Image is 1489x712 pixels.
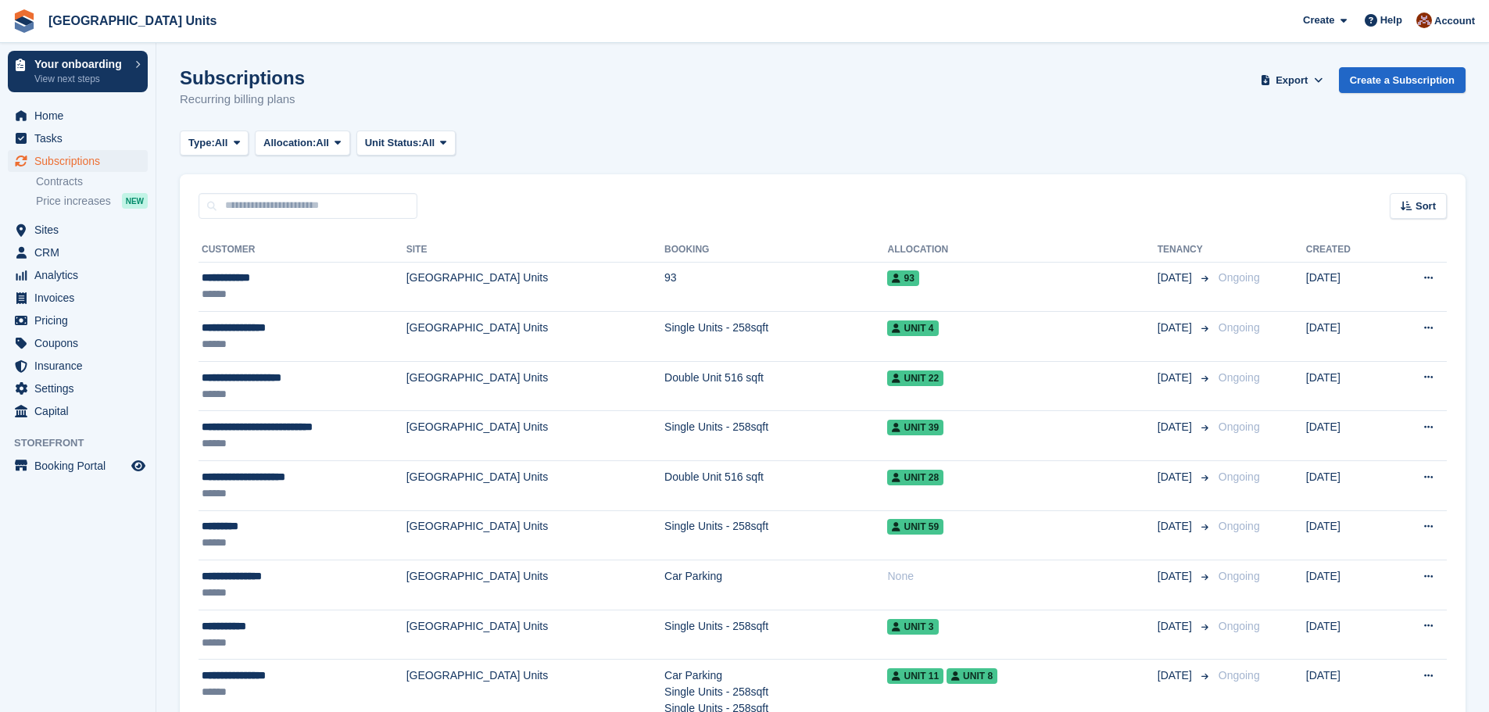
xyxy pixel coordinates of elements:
[947,668,997,684] span: Unit 8
[1219,620,1260,632] span: Ongoing
[1219,669,1260,682] span: Ongoing
[8,127,148,149] a: menu
[406,262,664,312] td: [GEOGRAPHIC_DATA] Units
[8,150,148,172] a: menu
[8,264,148,286] a: menu
[1416,13,1432,28] img: Laura Clinnick
[1219,420,1260,433] span: Ongoing
[34,264,128,286] span: Analytics
[1306,361,1387,411] td: [DATE]
[1158,270,1195,286] span: [DATE]
[34,355,128,377] span: Insurance
[34,105,128,127] span: Home
[36,192,148,209] a: Price increases NEW
[1339,67,1466,93] a: Create a Subscription
[406,312,664,362] td: [GEOGRAPHIC_DATA] Units
[1306,510,1387,560] td: [DATE]
[1158,370,1195,386] span: [DATE]
[406,510,664,560] td: [GEOGRAPHIC_DATA] Units
[887,370,943,386] span: Unit 22
[664,461,887,511] td: Double Unit 516 sqft
[1258,67,1326,93] button: Export
[1380,13,1402,28] span: Help
[199,238,406,263] th: Customer
[34,287,128,309] span: Invoices
[180,91,305,109] p: Recurring billing plans
[34,150,128,172] span: Subscriptions
[34,400,128,422] span: Capital
[1306,610,1387,660] td: [DATE]
[34,455,128,477] span: Booking Portal
[8,105,148,127] a: menu
[422,135,435,151] span: All
[8,400,148,422] a: menu
[1158,469,1195,485] span: [DATE]
[1219,520,1260,532] span: Ongoing
[1219,470,1260,483] span: Ongoing
[664,361,887,411] td: Double Unit 516 sqft
[664,312,887,362] td: Single Units - 258sqft
[1158,667,1195,684] span: [DATE]
[664,560,887,610] td: Car Parking
[180,131,249,156] button: Type: All
[8,51,148,92] a: Your onboarding View next steps
[1416,199,1436,214] span: Sort
[180,67,305,88] h1: Subscriptions
[406,411,664,461] td: [GEOGRAPHIC_DATA] Units
[1158,419,1195,435] span: [DATE]
[887,320,938,336] span: Unit 4
[1158,238,1212,263] th: Tenancy
[255,131,350,156] button: Allocation: All
[42,8,223,34] a: [GEOGRAPHIC_DATA] Units
[8,332,148,354] a: menu
[664,610,887,660] td: Single Units - 258sqft
[664,411,887,461] td: Single Units - 258sqft
[1158,518,1195,535] span: [DATE]
[8,455,148,477] a: menu
[8,377,148,399] a: menu
[887,238,1157,263] th: Allocation
[122,193,148,209] div: NEW
[34,72,127,86] p: View next steps
[36,174,148,189] a: Contracts
[36,194,111,209] span: Price increases
[1219,371,1260,384] span: Ongoing
[1219,271,1260,284] span: Ongoing
[1306,238,1387,263] th: Created
[8,287,148,309] a: menu
[1306,312,1387,362] td: [DATE]
[887,270,918,286] span: 93
[129,456,148,475] a: Preview store
[664,262,887,312] td: 93
[34,59,127,70] p: Your onboarding
[34,309,128,331] span: Pricing
[13,9,36,33] img: stora-icon-8386f47178a22dfd0bd8f6a31ec36ba5ce8667c1dd55bd0f319d3a0aa187defe.svg
[215,135,228,151] span: All
[1158,568,1195,585] span: [DATE]
[887,568,1157,585] div: None
[8,309,148,331] a: menu
[887,619,938,635] span: Unit 3
[188,135,215,151] span: Type:
[34,127,128,149] span: Tasks
[1306,461,1387,511] td: [DATE]
[1158,618,1195,635] span: [DATE]
[1306,560,1387,610] td: [DATE]
[8,242,148,263] a: menu
[1276,73,1308,88] span: Export
[34,242,128,263] span: CRM
[406,361,664,411] td: [GEOGRAPHIC_DATA] Units
[8,355,148,377] a: menu
[406,238,664,263] th: Site
[1219,570,1260,582] span: Ongoing
[34,219,128,241] span: Sites
[365,135,422,151] span: Unit Status:
[14,435,156,451] span: Storefront
[887,420,943,435] span: Unit 39
[1303,13,1334,28] span: Create
[406,560,664,610] td: [GEOGRAPHIC_DATA] Units
[664,510,887,560] td: Single Units - 258sqft
[406,610,664,660] td: [GEOGRAPHIC_DATA] Units
[1306,411,1387,461] td: [DATE]
[1219,321,1260,334] span: Ongoing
